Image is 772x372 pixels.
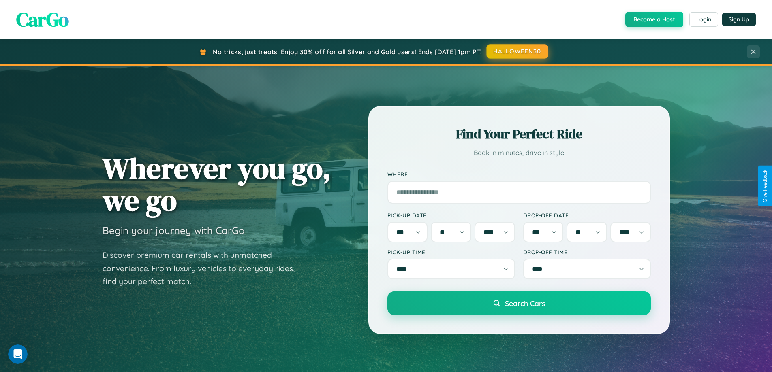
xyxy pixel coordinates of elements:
[387,249,515,255] label: Pick-up Time
[387,212,515,219] label: Pick-up Date
[387,125,651,143] h2: Find Your Perfect Ride
[523,212,651,219] label: Drop-off Date
[387,291,651,315] button: Search Cars
[505,299,545,308] span: Search Cars
[103,249,305,288] p: Discover premium car rentals with unmatched convenience. From luxury vehicles to everyday rides, ...
[722,13,756,26] button: Sign Up
[103,224,245,236] h3: Begin your journey with CarGo
[625,12,683,27] button: Become a Host
[8,344,28,364] iframe: Intercom live chat
[16,6,69,33] span: CarGo
[213,48,482,56] span: No tricks, just treats! Enjoy 30% off for all Silver and Gold users! Ends [DATE] 1pm PT.
[762,170,768,202] div: Give Feedback
[103,152,331,216] h1: Wherever you go, we go
[523,249,651,255] label: Drop-off Time
[387,171,651,178] label: Where
[689,12,718,27] button: Login
[387,147,651,159] p: Book in minutes, drive in style
[487,44,548,59] button: HALLOWEEN30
